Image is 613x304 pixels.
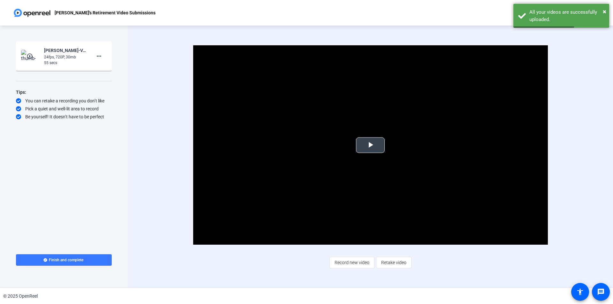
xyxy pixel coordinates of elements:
[16,106,112,112] div: Pick a quiet and well-lit area to record
[44,60,87,66] div: 55 secs
[49,257,83,263] span: Finish and complete
[529,9,604,23] div: All your videos are successfully uploaded.
[603,7,606,16] button: Close
[16,98,112,104] div: You can retake a recording you don’t like
[13,6,51,19] img: OpenReel logo
[44,47,87,54] div: [PERSON_NAME]-VA OCC [PERSON_NAME]-s Retirement Video-[PERSON_NAME]-s Retirement Video Submission...
[381,256,406,269] span: Retake video
[55,9,155,17] p: [PERSON_NAME]'s Retirement Video Submissions
[576,288,584,296] mat-icon: accessibility
[356,137,385,153] button: Play Video
[3,293,38,300] div: © 2025 OpenReel
[16,114,112,120] div: Be yourself! It doesn’t have to be perfect
[329,257,375,268] button: Record new video
[376,257,412,268] button: Retake video
[21,50,40,63] img: thumb-nail
[44,54,87,60] div: 24fps, 720P, 30mb
[16,88,112,96] div: Tips:
[603,8,606,15] span: ×
[597,288,605,296] mat-icon: message
[193,45,548,245] div: Video Player
[335,256,369,269] span: Record new video
[26,53,34,59] mat-icon: play_circle_outline
[95,52,103,60] mat-icon: more_horiz
[16,254,112,266] button: Finish and complete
